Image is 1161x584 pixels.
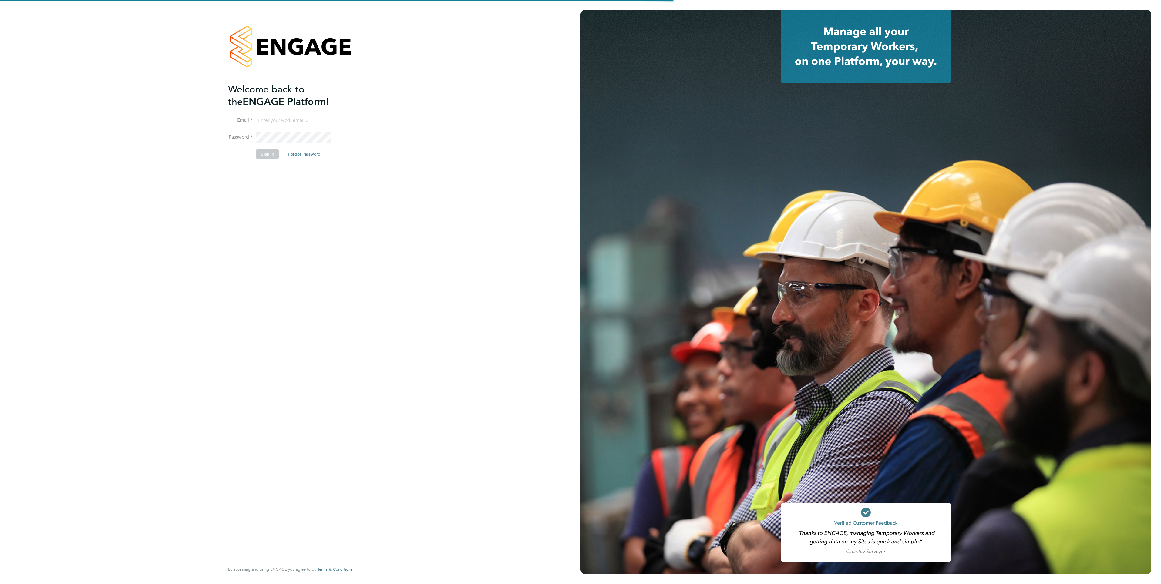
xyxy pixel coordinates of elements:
span: Welcome back to the [228,83,305,108]
span: By accessing and using ENGAGE you agree to our [228,567,352,572]
input: Enter your work email... [256,115,331,126]
h2: ENGAGE Platform! [228,83,346,108]
label: Email [228,117,252,123]
button: Forgot Password [283,149,325,159]
label: Password [228,134,252,140]
button: Sign In [256,149,279,159]
a: Terms & Conditions [318,567,352,572]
